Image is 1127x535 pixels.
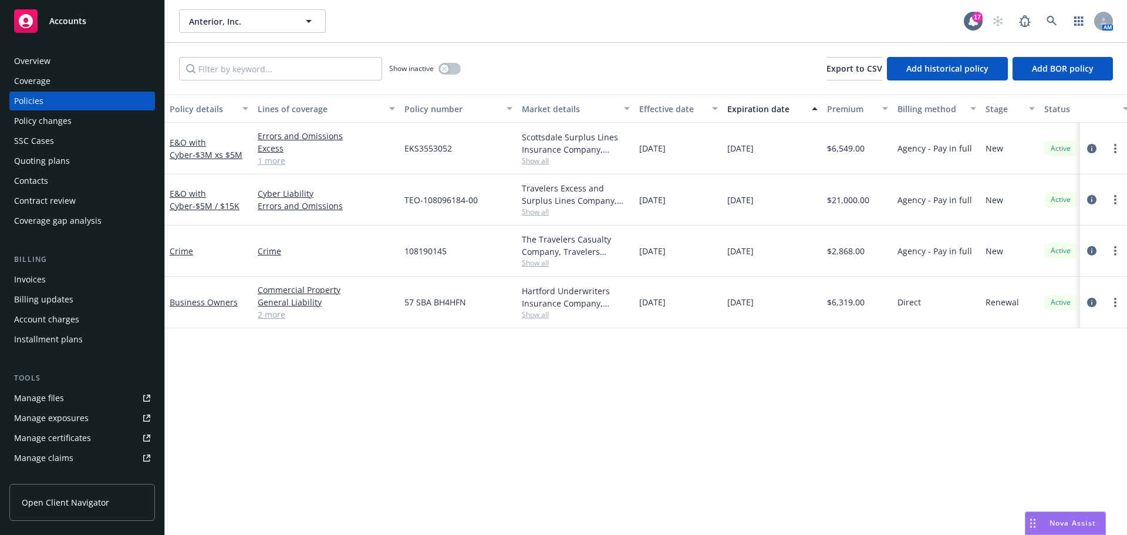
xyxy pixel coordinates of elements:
[723,95,822,123] button: Expiration date
[635,95,723,123] button: Effective date
[9,132,155,150] a: SSC Cases
[404,142,452,154] span: EKS3553052
[9,152,155,170] a: Quoting plans
[14,132,54,150] div: SSC Cases
[193,149,242,160] span: - $3M xs $5M
[897,194,972,206] span: Agency - Pay in full
[1085,244,1099,258] a: circleInformation
[9,254,155,265] div: Billing
[258,296,395,308] a: General Liability
[9,211,155,230] a: Coverage gap analysis
[14,449,73,467] div: Manage claims
[522,182,630,207] div: Travelers Excess and Surplus Lines Company, Travelers Insurance, RT Specialty Insurance Services,...
[1013,57,1113,80] button: Add BOR policy
[258,200,395,212] a: Errors and Omissions
[727,103,805,115] div: Expiration date
[986,194,1003,206] span: New
[1025,512,1106,535] button: Nova Assist
[986,9,1010,33] a: Start snowing
[727,194,754,206] span: [DATE]
[9,72,155,90] a: Coverage
[639,194,666,206] span: [DATE]
[170,188,239,211] a: E&O with Cyber
[522,258,630,268] span: Show all
[897,245,972,257] span: Agency - Pay in full
[404,194,478,206] span: TEO-108096184-00
[14,171,48,190] div: Contacts
[258,154,395,167] a: 1 more
[1032,63,1094,74] span: Add BOR policy
[9,330,155,349] a: Installment plans
[522,233,630,258] div: The Travelers Casualty Company, Travelers Insurance
[639,245,666,257] span: [DATE]
[9,191,155,210] a: Contract review
[986,142,1003,154] span: New
[1108,193,1122,207] a: more
[14,211,102,230] div: Coverage gap analysis
[827,142,865,154] span: $6,549.00
[193,200,239,211] span: - $5M / $15K
[14,409,89,428] div: Manage exposures
[258,130,395,142] a: Errors and Omissions
[258,187,395,200] a: Cyber Liability
[400,95,517,123] button: Policy number
[258,284,395,296] a: Commercial Property
[827,296,865,308] span: $6,319.00
[170,245,193,257] a: Crime
[9,171,155,190] a: Contacts
[258,142,395,154] a: Excess
[827,245,865,257] span: $2,868.00
[897,103,963,115] div: Billing method
[1040,9,1064,33] a: Search
[972,12,983,22] div: 17
[639,103,705,115] div: Effective date
[14,429,91,447] div: Manage certificates
[9,310,155,329] a: Account charges
[9,429,155,447] a: Manage certificates
[1085,193,1099,207] a: circleInformation
[9,112,155,130] a: Policy changes
[14,270,46,289] div: Invoices
[906,63,988,74] span: Add historical policy
[9,92,155,110] a: Policies
[179,9,326,33] button: Anterior, Inc.
[404,103,500,115] div: Policy number
[1085,142,1099,156] a: circleInformation
[179,57,382,80] input: Filter by keyword...
[49,16,86,26] span: Accounts
[822,95,893,123] button: Premium
[522,103,617,115] div: Market details
[9,290,155,309] a: Billing updates
[170,297,238,308] a: Business Owners
[727,245,754,257] span: [DATE]
[14,52,50,70] div: Overview
[1044,103,1116,115] div: Status
[404,245,447,257] span: 108190145
[9,449,155,467] a: Manage claims
[986,245,1003,257] span: New
[887,57,1008,80] button: Add historical policy
[727,296,754,308] span: [DATE]
[170,137,242,160] a: E&O with Cyber
[404,296,466,308] span: 57 SBA BH4HFN
[1049,143,1072,154] span: Active
[1049,245,1072,256] span: Active
[1067,9,1091,33] a: Switch app
[14,72,50,90] div: Coverage
[522,131,630,156] div: Scottsdale Surplus Lines Insurance Company, Scottsdale Insurance Company (Nationwide), RT Special...
[14,191,76,210] div: Contract review
[986,103,1022,115] div: Stage
[1108,295,1122,309] a: more
[522,207,630,217] span: Show all
[826,63,882,74] span: Export to CSV
[727,142,754,154] span: [DATE]
[14,469,69,487] div: Manage BORs
[170,103,235,115] div: Policy details
[9,389,155,408] a: Manage files
[258,103,382,115] div: Lines of coverage
[189,15,291,28] span: Anterior, Inc.
[14,290,73,309] div: Billing updates
[1013,9,1037,33] a: Report a Bug
[1085,295,1099,309] a: circleInformation
[522,309,630,319] span: Show all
